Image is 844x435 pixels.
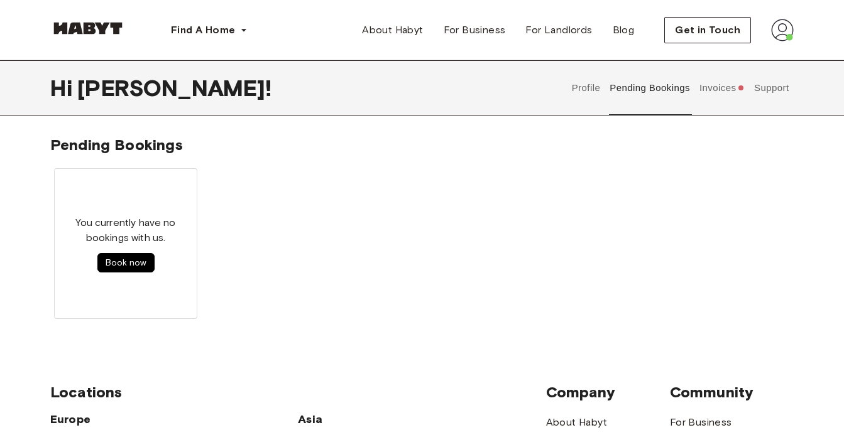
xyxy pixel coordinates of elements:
[298,412,422,427] span: Asia
[352,18,433,43] a: About Habyt
[362,23,423,38] span: About Habyt
[161,18,258,43] button: Find A Home
[670,383,794,402] span: Community
[613,23,635,38] span: Blog
[546,383,670,402] span: Company
[50,22,126,35] img: Habyt
[77,75,271,101] span: [PERSON_NAME] !
[50,383,546,402] span: Locations
[608,60,692,115] button: Pending Bookings
[771,19,794,41] img: avatar
[603,18,645,43] a: Blog
[62,215,189,272] div: You currently have no bookings with us.
[434,18,516,43] a: For Business
[525,23,592,38] span: For Landlords
[675,23,740,38] span: Get in Touch
[670,415,732,430] a: For Business
[97,253,155,272] button: Book now
[50,75,77,101] span: Hi
[664,17,751,43] button: Get in Touch
[50,136,183,154] span: Pending Bookings
[515,18,602,43] a: For Landlords
[171,23,235,38] span: Find A Home
[698,60,746,115] button: Invoices
[752,60,791,115] button: Support
[570,60,602,115] button: Profile
[50,412,298,427] span: Europe
[444,23,506,38] span: For Business
[567,60,794,115] div: user profile tabs
[546,415,607,430] a: About Habyt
